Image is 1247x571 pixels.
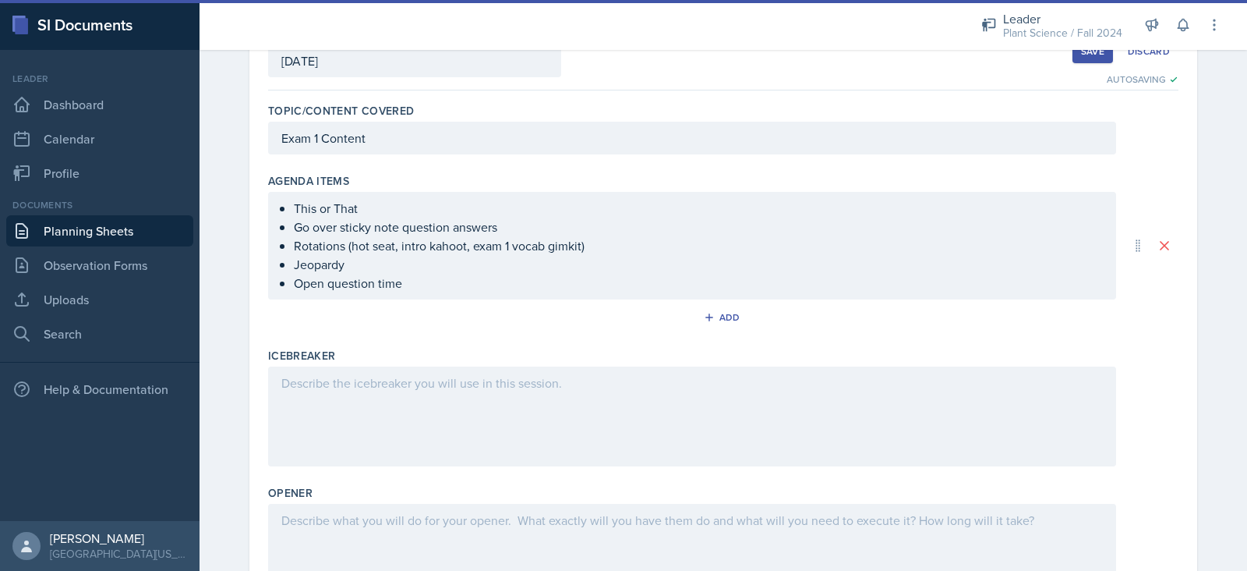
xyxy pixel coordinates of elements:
[698,306,749,329] button: Add
[6,123,193,154] a: Calendar
[6,89,193,120] a: Dashboard
[1119,40,1178,63] button: Discard
[6,374,193,405] div: Help & Documentation
[1107,73,1178,87] div: Autosaving
[6,215,193,246] a: Planning Sheets
[1072,40,1113,63] button: Save
[50,546,187,562] div: [GEOGRAPHIC_DATA][US_STATE]
[6,198,193,212] div: Documents
[268,173,349,189] label: Agenda items
[50,530,187,546] div: [PERSON_NAME]
[294,255,1103,274] p: Jeopardy
[6,318,193,349] a: Search
[268,485,313,501] label: Opener
[1081,45,1104,58] div: Save
[294,236,1103,255] p: Rotations (hot seat, intro kahoot, exam 1 vocab gimkit)
[6,284,193,315] a: Uploads
[1128,45,1170,58] div: Discard
[6,250,193,281] a: Observation Forms
[294,274,1103,293] p: Open question time
[294,199,1103,218] p: This or That
[281,129,1103,147] p: Exam 1 Content
[6,72,193,86] div: Leader
[268,103,414,119] label: Topic/Content Covered
[707,311,740,324] div: Add
[268,348,336,364] label: Icebreaker
[1003,25,1122,41] div: Plant Science / Fall 2024
[294,218,1103,236] p: Go over sticky note question answers
[6,158,193,189] a: Profile
[1003,9,1122,28] div: Leader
